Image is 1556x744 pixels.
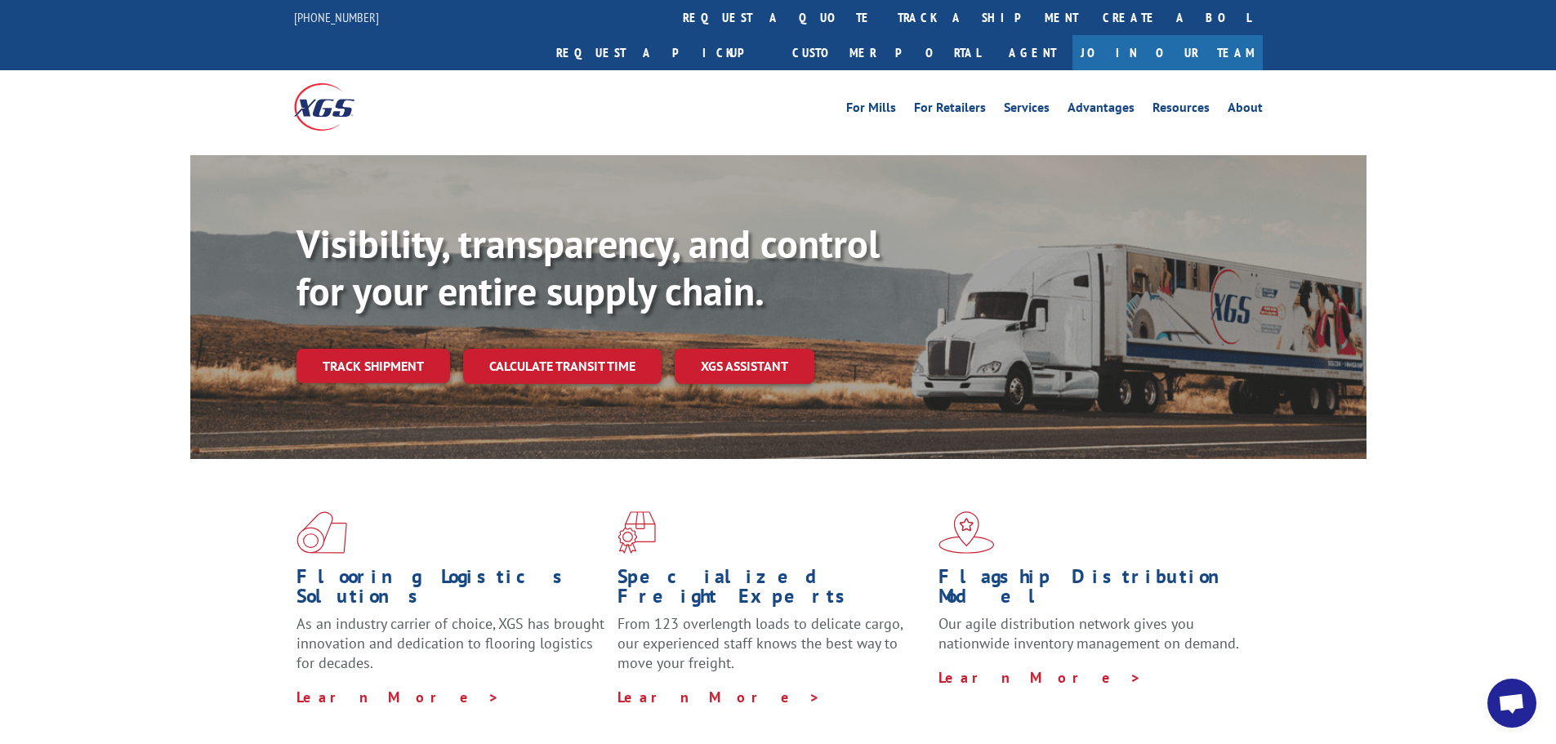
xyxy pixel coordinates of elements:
h1: Flagship Distribution Model [939,567,1247,614]
a: Learn More > [617,688,821,706]
a: Resources [1153,101,1210,119]
a: XGS ASSISTANT [675,349,814,384]
a: Track shipment [296,349,450,383]
span: As an industry carrier of choice, XGS has brought innovation and dedication to flooring logistics... [296,614,604,672]
a: Learn More > [939,668,1142,687]
h1: Specialized Freight Experts [617,567,926,614]
img: xgs-icon-total-supply-chain-intelligence-red [296,511,347,554]
a: Learn More > [296,688,500,706]
span: Our agile distribution network gives you nationwide inventory management on demand. [939,614,1239,653]
a: Agent [992,35,1072,70]
b: Visibility, transparency, and control for your entire supply chain. [296,218,880,316]
a: About [1228,101,1263,119]
img: xgs-icon-focused-on-flooring-red [617,511,656,554]
a: Request a pickup [544,35,780,70]
a: For Retailers [914,101,986,119]
a: [PHONE_NUMBER] [294,9,379,25]
a: Open chat [1487,679,1536,728]
a: Customer Portal [780,35,992,70]
img: xgs-icon-flagship-distribution-model-red [939,511,995,554]
a: Calculate transit time [463,349,662,384]
a: Services [1004,101,1050,119]
a: For Mills [846,101,896,119]
a: Join Our Team [1072,35,1263,70]
h1: Flooring Logistics Solutions [296,567,605,614]
a: Advantages [1068,101,1135,119]
p: From 123 overlength loads to delicate cargo, our experienced staff knows the best way to move you... [617,614,926,687]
